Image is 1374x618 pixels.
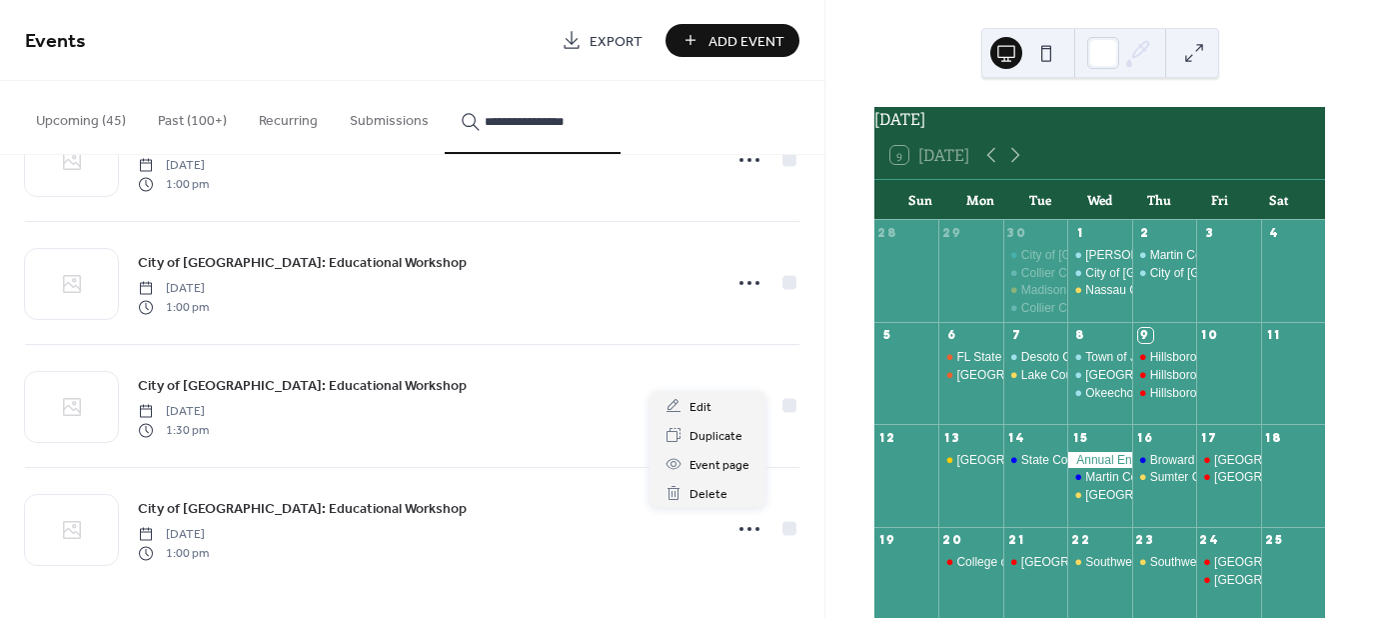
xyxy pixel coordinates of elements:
div: 13 [944,430,959,445]
div: 17 [1202,430,1217,445]
div: 4 [1267,226,1282,241]
div: 29 [944,226,959,241]
div: Collier County Schools: Educational Workshop [1003,300,1067,317]
div: Lake County Sheriff: Educational Workshop [1003,367,1067,384]
div: [GEOGRAPHIC_DATA]: Educational Workshop [1085,487,1336,504]
span: 1:00 pm [138,298,209,316]
div: Desoto County Government: Educational Workshop [1003,349,1067,366]
span: Export [590,31,643,52]
div: 18 [1267,430,1282,445]
span: City of [GEOGRAPHIC_DATA]: Educational Workshop [138,499,467,520]
div: Sun [890,180,950,220]
div: College of [GEOGRAPHIC_DATA]: Webinar [956,554,1189,571]
a: City of [GEOGRAPHIC_DATA]: Educational Workshop [138,251,467,274]
div: 15 [1073,430,1088,445]
div: [GEOGRAPHIC_DATA][US_STATE]: Webinar [1021,554,1264,571]
div: 24 [1202,533,1217,548]
span: 1:00 pm [138,175,209,193]
div: Town of Jupiter: Educational Workshop [1067,349,1131,366]
span: City of [GEOGRAPHIC_DATA]: Educational Workshop [138,376,467,397]
div: Collier County Schools: Educational Workshop [1021,300,1269,317]
a: City of [GEOGRAPHIC_DATA]: Educational Workshop [138,497,467,520]
div: FL State College at Jacksonville: Webinar [938,349,1002,366]
div: Lake County Sheriff: Educational Workshop [1021,367,1253,384]
div: Hillsborough County Tax Collector: Educational Workshop [1132,349,1196,366]
div: State College of FL Manatee-Sarasota: Webinar [1003,452,1067,469]
div: College of Central FL: Webinar [938,554,1002,571]
button: Add Event [666,24,799,57]
span: Add Event [708,31,784,52]
div: 3 [1202,226,1217,241]
div: 8 [1073,328,1088,343]
div: Annual Enrollment begins [1067,452,1131,469]
span: 1:00 pm [138,544,209,562]
div: Fri [1189,180,1249,220]
div: Town of Jupiter: Educational Workshop [1085,349,1292,366]
div: 22 [1073,533,1088,548]
div: Martin County Property Appraiser: Educational Workshop [1132,247,1196,264]
div: City of [GEOGRAPHIC_DATA]: Educational Workshop [1021,247,1310,264]
div: Pensacola State College: Webinar [1196,452,1260,469]
div: Chipola College: Webinar [938,367,1002,384]
div: Seminole State College: Webinar [1196,469,1260,486]
div: 16 [1138,430,1153,445]
div: City of Fort Myers: Educational Workshop [1067,265,1131,282]
span: Duplicate [689,426,742,447]
div: City of Port St. Lucie: Educational Workshop [1132,265,1196,282]
div: 7 [1009,328,1024,343]
div: North Florida College: Webinar [1003,554,1067,571]
button: Submissions [334,81,445,152]
div: Palm Beach Gardens: Educational Workshop [1067,367,1131,384]
div: 14 [1009,430,1024,445]
div: [GEOGRAPHIC_DATA]: Webinar [956,367,1132,384]
div: Thu [1129,180,1189,220]
div: 20 [944,533,959,548]
button: Recurring [243,81,334,152]
div: Okeechobee School Board: Educational Workshop [1067,385,1131,402]
div: 28 [880,226,895,241]
div: Nassau County School Board: Educational Workshop [1085,282,1369,299]
div: Broward County: Webinar [1132,452,1196,469]
div: [PERSON_NAME] COC: Educational Workshop [1085,247,1340,264]
div: Broward County: Webinar [1150,452,1287,469]
span: Event page [689,455,749,476]
span: 1:30 pm [138,421,209,439]
div: Sumter County School Board: Educational Workshop [1132,469,1196,486]
div: 9 [1138,328,1153,343]
div: City of Naples: Educational Workshop [1003,247,1067,264]
div: Martin County BOCC: Educational Workshop [1067,469,1131,486]
div: Madison County School Board: Educational Workshop [1021,282,1310,299]
div: Nassau County School Board: Educational Workshop [1067,282,1131,299]
div: Wed [1070,180,1130,220]
a: Export [547,24,658,57]
a: City of [GEOGRAPHIC_DATA]: Educational Workshop [138,374,467,397]
button: Upcoming (45) [20,81,142,152]
div: FL State College at [GEOGRAPHIC_DATA]: Webinar [956,349,1238,366]
div: Madison County School Board: Educational Workshop [1003,282,1067,299]
div: Martin County BOCC: Educational Workshop [1085,469,1324,486]
span: Events [25,22,86,61]
div: Hillsborough County Tax Collector: Educational Workshop [1132,367,1196,384]
button: Past (100+) [142,81,243,152]
span: [DATE] [138,526,209,544]
div: 21 [1009,533,1024,548]
div: 2 [1138,226,1153,241]
span: City of [GEOGRAPHIC_DATA]: Educational Workshop [138,253,467,274]
div: Pensacola State College: Webinar [1196,572,1260,589]
div: 12 [880,430,895,445]
div: 11 [1267,328,1282,343]
span: [DATE] [138,157,209,175]
div: Southwest [US_STATE] Water Management District [1085,554,1360,571]
div: Lee COC: Educational Workshop [1067,247,1131,264]
div: 25 [1267,533,1282,548]
div: 19 [880,533,895,548]
div: [GEOGRAPHIC_DATA]: Educational Workshop [1085,367,1336,384]
div: 30 [1009,226,1024,241]
div: Collier County Government: Educational Workshop [1021,265,1292,282]
div: 5 [880,328,895,343]
div: Collier County Government: Educational Workshop [1003,265,1067,282]
div: Southwest Florida Water Management District [1132,554,1196,571]
div: Okeechobee School Board: Educational Workshop [1085,385,1355,402]
div: 10 [1202,328,1217,343]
